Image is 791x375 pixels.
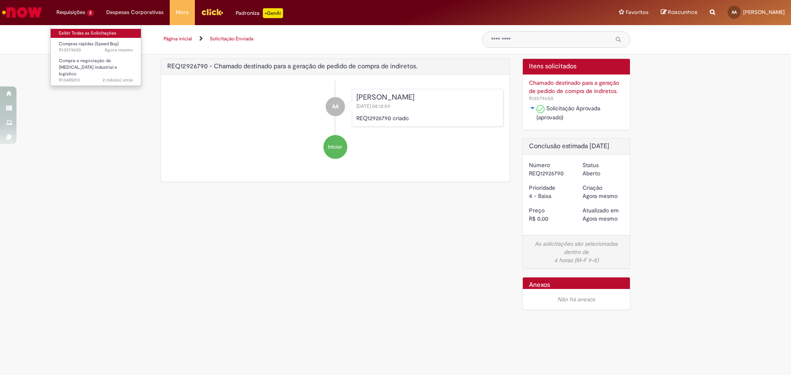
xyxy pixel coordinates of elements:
ul: Trilhas de página [161,31,470,47]
a: Exibir Todas as Solicitações [51,29,141,38]
span: R13405013 [59,77,133,84]
img: ServiceNow [1,4,43,21]
span: [PERSON_NAME] [743,9,785,16]
span: 2 [87,9,94,16]
label: Atualizado em [583,206,619,214]
div: REQ12926790 [529,169,570,177]
span: [DATE] 08:12:59 [356,103,392,109]
label: Número [529,161,550,169]
label: Criação [583,184,602,192]
img: Expandir o estado da solicitação [529,106,536,111]
span: 2 mês(es) atrás [103,77,133,83]
div: Aberto [583,169,624,177]
span: AA [732,9,737,15]
li: Amanda Gabrieli Aparecida Almeida [167,89,503,127]
span: Número [529,95,553,102]
span: Rascunhos [668,8,697,16]
div: Padroniza [236,8,283,18]
ul: Requisições [50,25,141,86]
a: Chamado destinado para a geração de pedido de compra de indiretos. R13579650 [529,79,624,102]
div: [PERSON_NAME] [356,93,499,102]
span: Agora mesmo [105,47,133,53]
span: R13579650 [59,47,133,54]
p: +GenAi [263,8,283,18]
span: Solicitação Aprovada (aprovado) [536,105,600,121]
div: Chamado destinado para a geração de pedido de compra de indiretos. [529,79,624,95]
div: 30/09/2025 08:12:59 [583,214,624,223]
h2: Anexos [529,282,550,289]
img: click_logo_yellow_360x200.png [201,6,223,18]
div: R$ 0,00 [529,214,570,223]
em: Não há anexos [557,296,595,303]
h2: Itens solicitados [529,63,624,70]
span: More [176,8,189,16]
label: Preço [529,206,545,214]
span: Compras rápidas (Speed Buy) [59,41,119,47]
div: 4 - Baixa [529,192,570,200]
a: Solicitação Enviada [210,35,253,42]
span: Favoritos [626,8,648,16]
p: REQ12926790 criado [356,114,499,122]
time: 30/09/2025 08:12:59 [583,215,618,222]
button: Solicitação aprovada Alternar a exibição do estado da fase para Compras rápidas (Speed Buy) [529,104,536,112]
div: Amanda Gabrieli Aparecida Almeida [326,97,345,116]
label: Prioridade [529,184,555,192]
a: Aberto R13579650 : Compras rápidas (Speed Buy) [51,40,141,55]
span: Despesas Corporativas [106,8,164,16]
span: Agora mesmo [583,215,618,222]
time: 12/08/2025 16:25:25 [103,77,133,83]
span: R13579650 [529,95,553,102]
a: Aberto R13405013 : Compra e negociação de Capex industrial e logístico [51,56,141,74]
div: 30/09/2025 08:12:59 [583,192,624,200]
img: Solicitação Aprovada (aprovado) [536,105,545,113]
ul: Histórico de tíquete [167,81,503,167]
label: Status [583,161,599,169]
a: Rascunhos [661,9,697,16]
span: Agora mesmo [583,192,618,200]
div: As solicitações são selecionadas dentro de 4 horas (M-F 9-5) [529,240,624,264]
a: Página inicial [164,35,192,42]
span: Iniciar [328,143,342,151]
time: 30/09/2025 08:12:59 [583,192,618,200]
span: Compra e negociação de [MEDICAL_DATA] industrial e logístico [59,58,117,77]
h2: Conclusão estimada [DATE] [529,143,624,150]
span: AA [332,97,339,116]
time: 30/09/2025 08:12:59 [105,47,133,53]
span: Requisições [56,8,85,16]
h2: REQ12926790 - Chamado destinado para a geração de pedido de compra de indiretos. Histórico de tíq... [167,63,418,70]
